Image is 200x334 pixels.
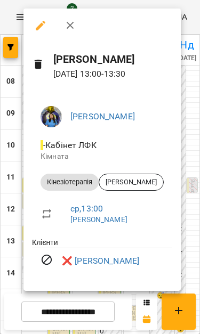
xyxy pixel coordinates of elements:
[41,177,99,187] span: Кінезіотерапія
[41,151,164,162] p: Кімната
[41,254,53,266] svg: Візит скасовано
[41,106,62,127] img: d1dec607e7f372b62d1bb04098aa4c64.jpeg
[41,140,99,150] span: - Кабінет ЛФК
[53,51,172,68] h6: [PERSON_NAME]
[70,111,135,121] a: [PERSON_NAME]
[53,68,172,80] p: [DATE] 13:00 - 13:30
[99,174,164,191] div: [PERSON_NAME]
[62,255,139,267] a: ❌ [PERSON_NAME]
[70,215,127,224] a: [PERSON_NAME]
[99,177,163,187] span: [PERSON_NAME]
[32,237,172,278] ul: Клієнти
[70,203,103,214] a: ср , 13:00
